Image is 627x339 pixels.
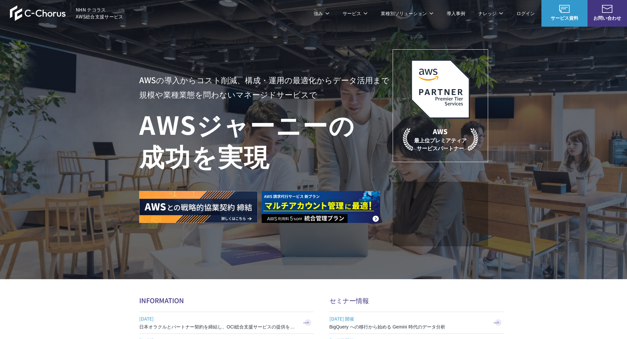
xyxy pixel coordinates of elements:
a: [DATE] 日本オラクルとパートナー契約を締結し、OCI総合支援サービスの提供を開始 [139,312,314,333]
p: 最上位プレミアティア サービスパートナー [403,127,478,152]
p: AWSの導入からコスト削減、 構成・運用の最適化からデータ活用まで 規模や業種業態を問わない マネージドサービスで [139,73,393,102]
p: 業種別ソリューション [381,10,433,17]
img: お問い合わせ [602,5,613,13]
span: お問い合わせ [588,14,627,21]
span: NHN テコラス AWS総合支援サービス [76,6,123,20]
img: 契約件数 [406,192,475,240]
img: AWS総合支援サービス C-Chorus サービス資料 [559,5,570,13]
p: 強み [314,10,329,17]
img: AWS請求代行サービス 統合管理プラン [262,191,380,223]
a: 導入事例 [447,10,465,17]
img: AWSプレミアティアサービスパートナー [411,60,470,119]
h2: セミナー情報 [329,296,504,305]
h3: 日本オラクルとパートナー契約を締結し、OCI総合支援サービスの提供を開始 [139,324,297,330]
span: [DATE] 開催 [329,314,487,324]
a: [DATE] 開催 BigQuery への移行から始める Gemini 時代のデータ分析 [329,312,504,333]
img: AWSとの戦略的協業契約 締結 [139,191,258,223]
em: AWS [433,127,448,136]
h3: BigQuery への移行から始める Gemini 時代のデータ分析 [329,324,487,330]
p: ナレッジ [478,10,503,17]
h2: INFORMATION [139,296,314,305]
span: [DATE] [139,314,297,324]
p: サービス [343,10,368,17]
a: ログイン [516,10,535,17]
h1: AWS ジャーニーの 成功を実現 [139,108,393,171]
span: サービス資料 [541,14,588,21]
a: AWS総合支援サービス C-Chorus NHN テコラスAWS総合支援サービス [10,5,123,21]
